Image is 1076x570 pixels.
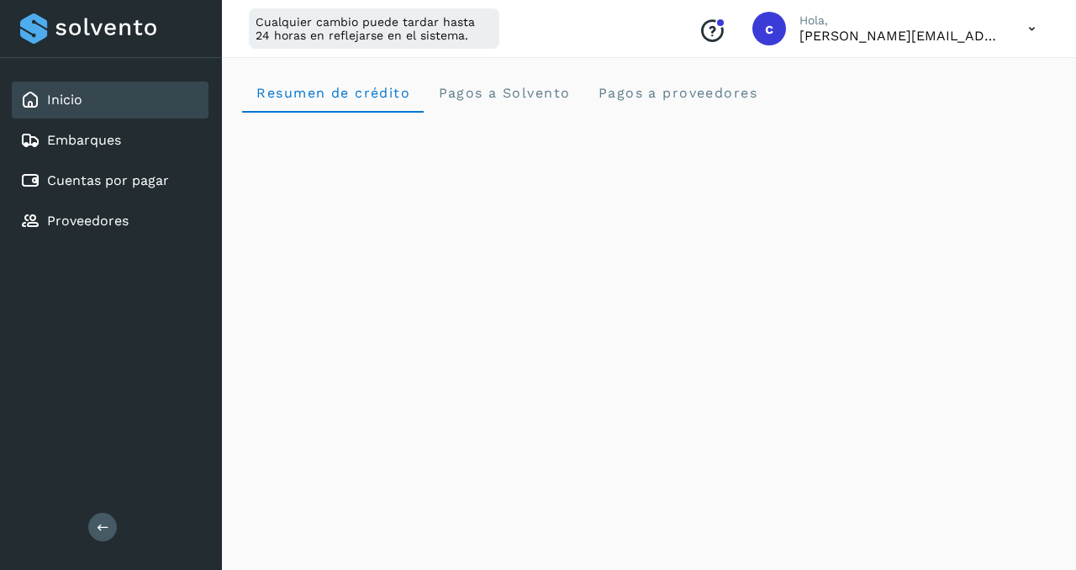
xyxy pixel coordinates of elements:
p: Hola, [799,13,1001,28]
div: Inicio [12,82,208,119]
div: Cualquier cambio puede tardar hasta 24 horas en reflejarse en el sistema. [249,8,499,49]
a: Cuentas por pagar [47,172,169,188]
div: Cuentas por pagar [12,162,208,199]
span: Resumen de crédito [256,85,410,101]
a: Embarques [47,132,121,148]
span: Pagos a Solvento [437,85,570,101]
p: carlos.acevedo@aplogistica.com [799,28,1001,44]
div: Embarques [12,122,208,159]
span: Pagos a proveedores [597,85,757,101]
div: Proveedores [12,203,208,240]
a: Proveedores [47,213,129,229]
a: Inicio [47,92,82,108]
